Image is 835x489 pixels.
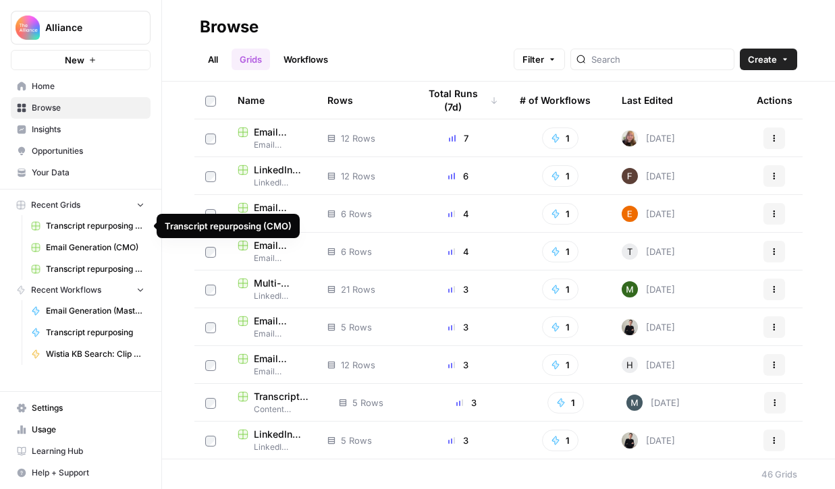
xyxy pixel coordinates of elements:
[254,163,306,177] span: LinkedIn Post Grid (PLA)
[31,199,80,211] span: Recent Grids
[341,169,375,183] span: 12 Rows
[238,277,306,302] a: Multi-purpose LinkedIn Workflow GridLinkedIn Grids
[626,395,643,411] img: h5oy9qq6rxts7uqn6ijihtw1159t
[622,206,675,222] div: [DATE]
[165,219,292,233] div: Transcript repurposing (CMO)
[428,396,505,409] div: 3
[16,16,40,40] img: Alliance Logo
[32,402,144,414] span: Settings
[25,322,151,343] a: Transcript repurposing
[32,445,144,457] span: Learning Hub
[542,316,578,338] button: 1
[238,328,306,340] span: Email Grids
[740,49,797,70] button: Create
[238,163,306,189] a: LinkedIn Post Grid (PLA)LinkedIn Grids
[626,395,680,411] div: [DATE]
[254,277,306,290] span: Multi-purpose LinkedIn Workflow Grid
[46,348,144,360] span: Wistia KB Search: Clip & Takeaway Generator
[238,177,306,189] span: LinkedIn Grids
[238,403,317,415] span: Content Repurposing Grids
[327,82,353,119] div: Rows
[32,102,144,114] span: Browse
[622,206,638,222] img: wm51g8xlax8ig7gqluwwidcxpalk
[622,243,675,260] div: [DATE]
[254,125,306,139] span: Email Generation (PLA)
[341,434,372,447] span: 5 Rows
[341,207,372,221] span: 6 Rows
[514,49,565,70] button: Filter
[46,220,144,232] span: Transcript repurposing (CMO)
[254,314,306,328] span: Email workflow testing grid (PLEASE TRY)
[11,419,151,440] a: Usage
[419,283,498,296] div: 3
[626,358,633,372] span: H
[11,195,151,215] button: Recent Grids
[238,239,306,264] a: Email Generation (ROA)Email Grids
[622,432,638,449] img: rzyuksnmva7rad5cmpd7k6b2ndco
[254,239,306,252] span: Email Generation (ROA)
[522,53,544,66] span: Filter
[341,132,375,145] span: 12 Rows
[542,165,578,187] button: 1
[11,11,151,45] button: Workspace: Alliance
[542,279,578,300] button: 1
[542,241,578,262] button: 1
[31,284,101,296] span: Recent Workflows
[11,162,151,183] a: Your Data
[11,119,151,140] a: Insights
[352,396,383,409] span: 5 Rows
[341,358,375,372] span: 12 Rows
[32,167,144,179] span: Your Data
[547,392,584,413] button: 1
[238,252,306,264] span: Email Grids
[46,263,144,275] span: Transcript repurposing (PMA)
[232,49,270,70] a: Grids
[275,49,336,70] a: Workflows
[419,82,498,119] div: Total Runs (7d)
[254,428,306,441] span: LinkedIn Post Grid (SEC)
[419,207,498,221] div: 4
[419,169,498,183] div: 6
[520,82,591,119] div: # of Workflows
[46,326,144,339] span: Transcript repurposing
[254,352,306,366] span: Email Generation (AIAI)
[238,125,306,151] a: Email Generation (PLA)Email Grids
[622,130,675,146] div: [DATE]
[11,440,151,462] a: Learning Hub
[11,97,151,119] a: Browse
[419,358,498,372] div: 3
[542,354,578,376] button: 1
[238,290,306,302] span: LinkedIn Grids
[238,139,306,151] span: Email Grids
[238,441,306,453] span: LinkedIn Grids
[757,82,792,119] div: Actions
[542,127,578,149] button: 1
[238,390,317,415] a: Transcript repurposing (AIAI)Content Repurposing Grids
[238,366,306,378] span: Email Grids
[622,432,675,449] div: [DATE]
[542,203,578,225] button: 1
[591,53,728,66] input: Search
[622,319,675,335] div: [DATE]
[238,201,306,227] a: Email Generation (SEC)Email Grids
[748,53,777,66] span: Create
[238,428,306,453] a: LinkedIn Post Grid (SEC)LinkedIn Grids
[25,215,151,237] a: Transcript repurposing (CMO)
[238,314,306,340] a: Email workflow testing grid (PLEASE TRY)Email Grids
[622,281,638,297] img: l5bw1boy7i1vzeyb5kvp5qo3zmc4
[542,430,578,451] button: 1
[11,140,151,162] a: Opportunities
[341,245,372,258] span: 6 Rows
[46,241,144,254] span: Email Generation (CMO)
[200,49,226,70] a: All
[627,245,632,258] span: T
[622,281,675,297] div: [DATE]
[419,245,498,258] div: 4
[11,462,151,484] button: Help + Support
[622,319,638,335] img: rzyuksnmva7rad5cmpd7k6b2ndco
[25,258,151,280] a: Transcript repurposing (PMA)
[254,201,306,214] span: Email Generation (SEC)
[419,434,498,447] div: 3
[419,132,498,145] div: 7
[11,280,151,300] button: Recent Workflows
